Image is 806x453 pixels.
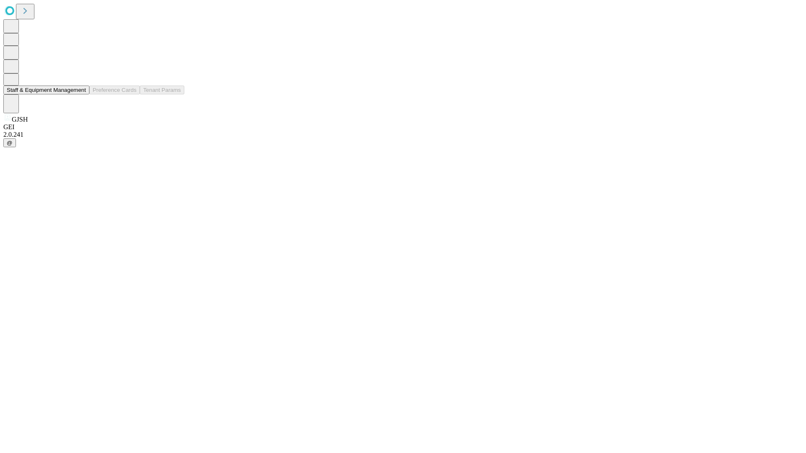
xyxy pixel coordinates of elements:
[12,116,28,123] span: GJSH
[140,86,184,94] button: Tenant Params
[3,86,89,94] button: Staff & Equipment Management
[3,123,803,131] div: GEI
[3,138,16,147] button: @
[89,86,140,94] button: Preference Cards
[7,140,13,146] span: @
[3,131,803,138] div: 2.0.241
